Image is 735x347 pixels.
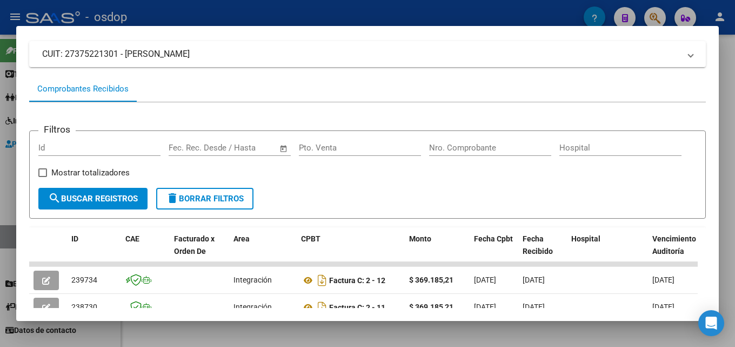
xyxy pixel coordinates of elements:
span: Buscar Registros [48,194,138,204]
datatable-header-cell: Fecha Cpbt [470,227,518,275]
span: Borrar Filtros [166,194,244,204]
i: Descargar documento [315,299,329,316]
datatable-header-cell: Facturado x Orden De [170,227,229,275]
datatable-header-cell: Fecha Recibido [518,227,567,275]
span: [DATE] [652,276,674,284]
span: Integración [233,303,272,311]
input: Start date [169,143,204,153]
button: Open calendar [278,142,290,155]
span: Hospital [571,234,600,243]
span: [DATE] [474,303,496,311]
span: Monto [409,234,431,243]
span: Fecha Recibido [523,234,553,256]
strong: Factura C: 2 - 11 [329,303,385,312]
h3: Filtros [38,122,76,136]
button: Borrar Filtros [156,188,253,209]
span: Area [233,234,250,243]
span: Fecha Cpbt [474,234,513,243]
i: Descargar documento [315,272,329,289]
span: CAE [125,234,139,243]
div: Open Intercom Messenger [698,310,724,336]
span: [DATE] [523,276,545,284]
span: Mostrar totalizadores [51,166,130,179]
datatable-header-cell: CPBT [297,227,405,275]
strong: Factura C: 2 - 12 [329,276,385,285]
datatable-header-cell: Monto [405,227,470,275]
span: 238730 [71,303,97,311]
datatable-header-cell: Area [229,227,297,275]
mat-panel-title: CUIT: 27375221301 - [PERSON_NAME] [42,48,680,61]
mat-icon: search [48,192,61,205]
datatable-header-cell: Hospital [567,227,648,275]
strong: $ 369.185,21 [409,303,453,311]
span: [DATE] [474,276,496,284]
mat-expansion-panel-header: CUIT: 27375221301 - [PERSON_NAME] [29,41,706,67]
datatable-header-cell: CAE [121,227,170,275]
span: Integración [233,276,272,284]
span: [DATE] [652,303,674,311]
input: End date [213,143,266,153]
button: Buscar Registros [38,188,148,209]
datatable-header-cell: Vencimiento Auditoría [648,227,697,275]
strong: $ 369.185,21 [409,276,453,284]
span: 239734 [71,276,97,284]
span: Facturado x Orden De [174,234,215,256]
mat-icon: delete [166,192,179,205]
datatable-header-cell: ID [67,227,121,275]
span: [DATE] [523,303,545,311]
span: ID [71,234,78,243]
span: CPBT [301,234,320,243]
div: Comprobantes Recibidos [37,83,129,95]
span: Vencimiento Auditoría [652,234,696,256]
